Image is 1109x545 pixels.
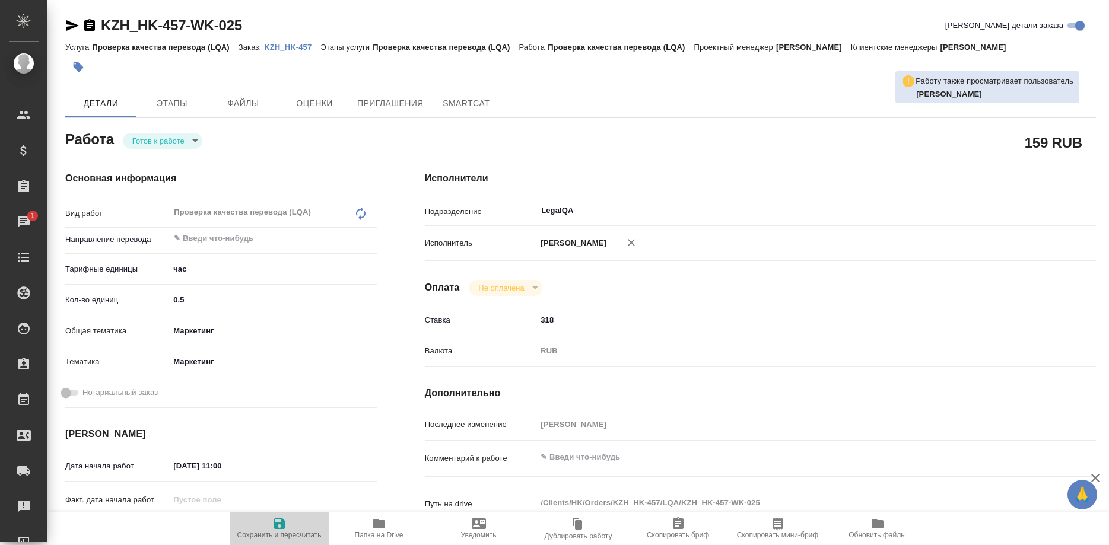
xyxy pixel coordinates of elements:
[65,427,377,441] h4: [PERSON_NAME]
[737,531,818,539] span: Скопировать мини-бриф
[536,237,606,249] p: [PERSON_NAME]
[1072,482,1092,507] span: 🙏
[65,171,377,186] h4: Основная информация
[357,96,424,111] span: Приглашения
[628,512,728,545] button: Скопировать бриф
[429,512,529,545] button: Уведомить
[469,280,542,296] div: Готов к работе
[916,88,1073,100] p: Matveeva Anastasia
[215,96,272,111] span: Файлы
[618,230,644,256] button: Удалить исполнителя
[536,341,1040,361] div: RUB
[65,43,92,52] p: Услуга
[916,75,1073,87] p: Работу также просматривает пользователь
[849,531,906,539] span: Обновить файлы
[65,54,91,80] button: Добавить тэг
[371,237,373,240] button: Open
[425,419,537,431] p: Последнее изменение
[425,498,537,510] p: Путь на drive
[65,208,169,219] p: Вид работ
[776,43,851,52] p: [PERSON_NAME]
[519,43,548,52] p: Работа
[169,321,377,341] div: Маркетинг
[536,311,1040,329] input: ✎ Введи что-нибудь
[65,356,169,368] p: Тематика
[65,234,169,246] p: Направление перевода
[425,281,460,295] h4: Оплата
[23,210,42,222] span: 1
[425,206,537,218] p: Подразделение
[239,43,264,52] p: Заказ:
[286,96,343,111] span: Оценки
[536,493,1040,513] textarea: /Clients/HK/Orders/KZH_HK-457/LQA/KZH_HK-457-WK-025
[529,512,628,545] button: Дублировать работу
[123,133,202,149] div: Готов к работе
[144,96,201,111] span: Этапы
[425,171,1096,186] h4: Исполнители
[169,352,377,372] div: Маркетинг
[548,43,694,52] p: Проверка качества перевода (LQA)
[425,345,537,357] p: Валюта
[329,512,429,545] button: Папка на Drive
[3,207,45,237] a: 1
[169,259,377,279] div: час
[828,512,927,545] button: Обновить файлы
[264,43,320,52] p: KZH_HK-457
[65,263,169,275] p: Тарифные единицы
[65,460,169,472] p: Дата начала работ
[425,314,537,326] p: Ставка
[82,18,97,33] button: Скопировать ссылку
[173,231,333,246] input: ✎ Введи что-нибудь
[65,494,169,506] p: Факт. дата начала работ
[169,491,273,508] input: Пустое поле
[65,325,169,337] p: Общая тематика
[169,291,377,308] input: ✎ Введи что-нибудь
[728,512,828,545] button: Скопировать мини-бриф
[425,237,537,249] p: Исполнитель
[65,128,114,149] h2: Работа
[1067,480,1097,509] button: 🙏
[373,43,519,52] p: Проверка качества перевода (LQA)
[647,531,709,539] span: Скопировать бриф
[92,43,238,52] p: Проверка качества перевода (LQA)
[1034,209,1036,212] button: Open
[536,416,1040,433] input: Пустое поле
[425,386,1096,400] h4: Дополнительно
[237,531,322,539] span: Сохранить и пересчитать
[65,18,80,33] button: Скопировать ссылку для ЯМессенджера
[475,283,528,293] button: Не оплачена
[438,96,495,111] span: SmartCat
[101,17,242,33] a: KZH_HK-457-WK-025
[82,387,158,399] span: Нотариальный заказ
[461,531,497,539] span: Уведомить
[230,512,329,545] button: Сохранить и пересчитать
[65,294,169,306] p: Кол-во единиц
[425,452,537,464] p: Комментарий к работе
[945,20,1063,31] span: [PERSON_NAME] детали заказа
[851,43,940,52] p: Клиентские менеджеры
[264,42,320,52] a: KZH_HK-457
[320,43,373,52] p: Этапы услуги
[694,43,776,52] p: Проектный менеджер
[129,136,188,146] button: Готов к работе
[72,96,129,111] span: Детали
[1025,132,1082,152] h2: 159 RUB
[545,532,612,540] span: Дублировать работу
[940,43,1015,52] p: [PERSON_NAME]
[169,457,273,474] input: ✎ Введи что-нибудь
[355,531,403,539] span: Папка на Drive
